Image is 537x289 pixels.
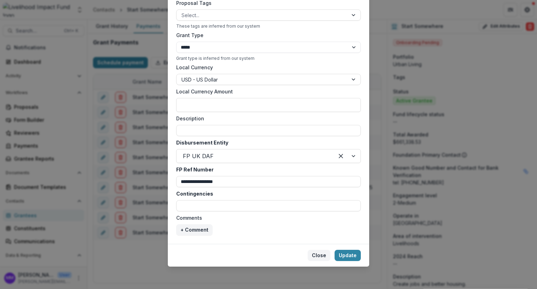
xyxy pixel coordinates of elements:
div: Grant type is inferred from our system [176,56,361,61]
button: + Comment [176,224,213,235]
label: FP Ref Number [176,166,357,173]
button: Close [308,250,330,261]
label: Local Currency Amount [176,88,357,95]
label: Comments [176,214,357,221]
label: Contingencies [176,190,357,197]
label: Local Currency [176,64,213,71]
label: Disbursement Entity [176,139,357,146]
div: These tags are inferred from our system [176,23,361,29]
label: Grant Type [176,31,357,39]
label: Description [176,115,357,122]
button: Update [335,250,361,261]
div: Clear selected options [335,150,346,162]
